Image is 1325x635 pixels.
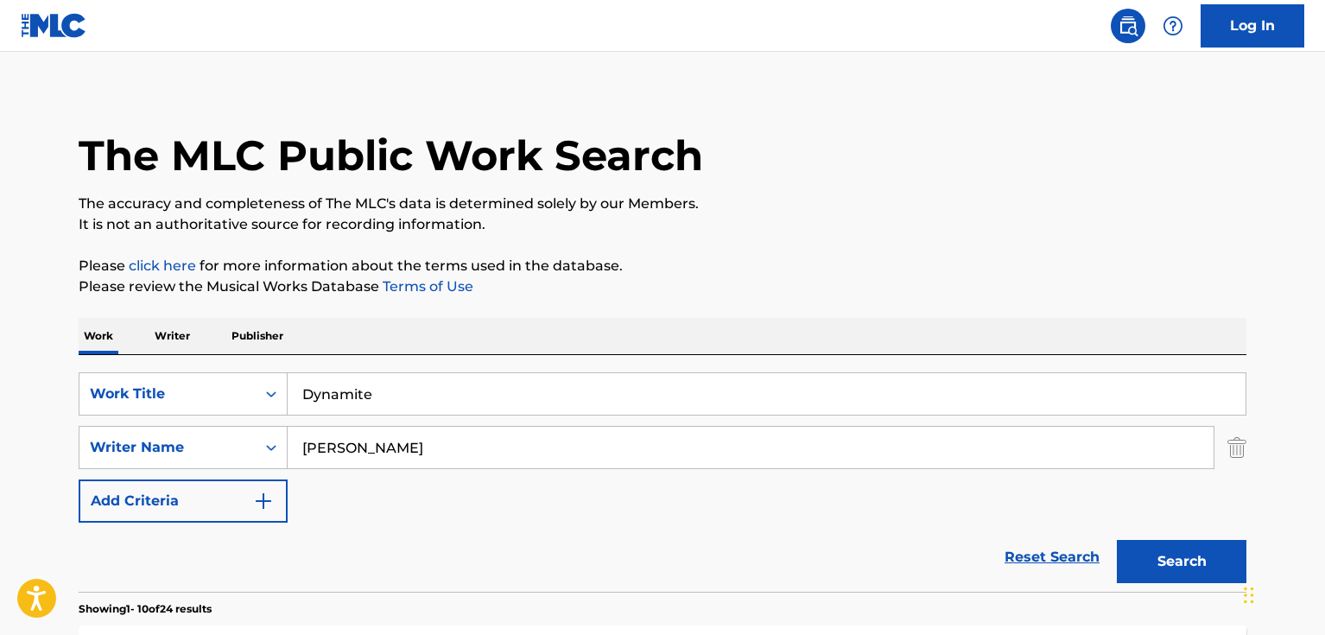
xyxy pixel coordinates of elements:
a: click here [129,257,196,274]
img: MLC Logo [21,13,87,38]
button: Search [1117,540,1246,583]
iframe: Chat Widget [1239,552,1325,635]
a: Log In [1201,4,1304,48]
div: Help [1156,9,1190,43]
a: Public Search [1111,9,1145,43]
button: Add Criteria [79,479,288,523]
p: Writer [149,318,195,354]
p: Please review the Musical Works Database [79,276,1246,297]
img: 9d2ae6d4665cec9f34b9.svg [253,491,274,511]
p: Publisher [226,318,288,354]
p: It is not an authoritative source for recording information. [79,214,1246,235]
a: Terms of Use [379,278,473,295]
img: search [1118,16,1138,36]
div: Drag [1244,569,1254,621]
p: Showing 1 - 10 of 24 results [79,601,212,617]
p: Please for more information about the terms used in the database. [79,256,1246,276]
img: help [1163,16,1183,36]
div: Writer Name [90,437,245,458]
a: Reset Search [996,538,1108,576]
h1: The MLC Public Work Search [79,130,703,181]
p: Work [79,318,118,354]
p: The accuracy and completeness of The MLC's data is determined solely by our Members. [79,194,1246,214]
form: Search Form [79,372,1246,592]
img: Delete Criterion [1227,426,1246,469]
div: Work Title [90,384,245,404]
